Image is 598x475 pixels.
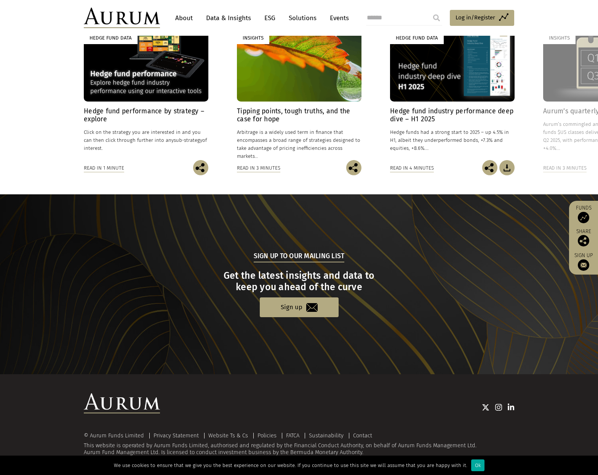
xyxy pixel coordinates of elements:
span: sub-strategy [174,137,202,143]
img: Linkedin icon [508,404,515,411]
div: Read in 1 minute [84,164,124,172]
img: Share this post [193,160,208,175]
a: Hedge Fund Data Hedge fund industry performance deep dive – H1 2025 Hedge funds had a strong star... [390,24,515,160]
a: Insights Tipping points, tough truths, and the case for hope Arbitrage is a widely used term in f... [237,24,361,160]
div: Read in 4 minutes [390,164,434,172]
img: Share this post [578,235,589,246]
img: Access Funds [578,212,589,223]
a: FATCA [286,432,299,439]
span: Log in/Register [456,13,495,22]
h4: Tipping points, tough truths, and the case for hope [237,107,361,123]
a: Privacy Statement [153,432,199,439]
h3: Get the latest insights and data to keep you ahead of the curve [85,270,513,293]
h4: Hedge fund industry performance deep dive – H1 2025 [390,107,515,123]
a: Policies [257,432,277,439]
p: Hedge funds had a strong start to 2025 – up 4.5% in H1, albeit they underperformed bonds, +7.3% a... [390,128,515,152]
div: © Aurum Funds Limited [84,433,148,438]
img: Download Article [499,160,515,175]
img: Sign up to our newsletter [578,259,589,271]
a: About [171,11,197,25]
input: Submit [429,10,444,25]
a: Events [326,11,349,25]
a: Website Ts & Cs [208,432,248,439]
p: Arbitrage is a widely used term in finance that encompasses a broad range of strategies designed ... [237,128,361,160]
div: Share [573,229,594,246]
a: Sustainability [309,432,344,439]
img: Instagram icon [495,404,502,411]
a: Solutions [285,11,320,25]
div: Insights [237,32,269,44]
img: Share this post [346,160,361,175]
img: Aurum [84,8,160,28]
img: Share this post [482,160,497,175]
a: Contact [353,432,372,439]
img: Aurum Logo [84,393,160,414]
a: Hedge Fund Data Hedge fund performance by strategy – explore Click on the strategy you are intere... [84,24,208,160]
div: This website is operated by Aurum Funds Limited, authorised and regulated by the Financial Conduc... [84,432,514,456]
div: Hedge Fund Data [84,32,138,44]
h5: Sign up to our mailing list [254,251,345,262]
a: Data & Insights [202,11,255,25]
h4: Hedge fund performance by strategy – explore [84,107,208,123]
a: Log in/Register [450,10,514,26]
div: Read in 3 minutes [237,164,280,172]
div: Read in 3 minutes [543,164,587,172]
p: Click on the strategy you are interested in and you can then click through further into any of in... [84,128,208,152]
a: Sign up [260,297,339,317]
div: Hedge Fund Data [390,32,444,44]
a: ESG [261,11,279,25]
a: Funds [573,205,594,223]
div: Ok [471,459,484,471]
img: Twitter icon [482,404,489,411]
a: Sign up [573,252,594,271]
div: Insights [543,32,576,44]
